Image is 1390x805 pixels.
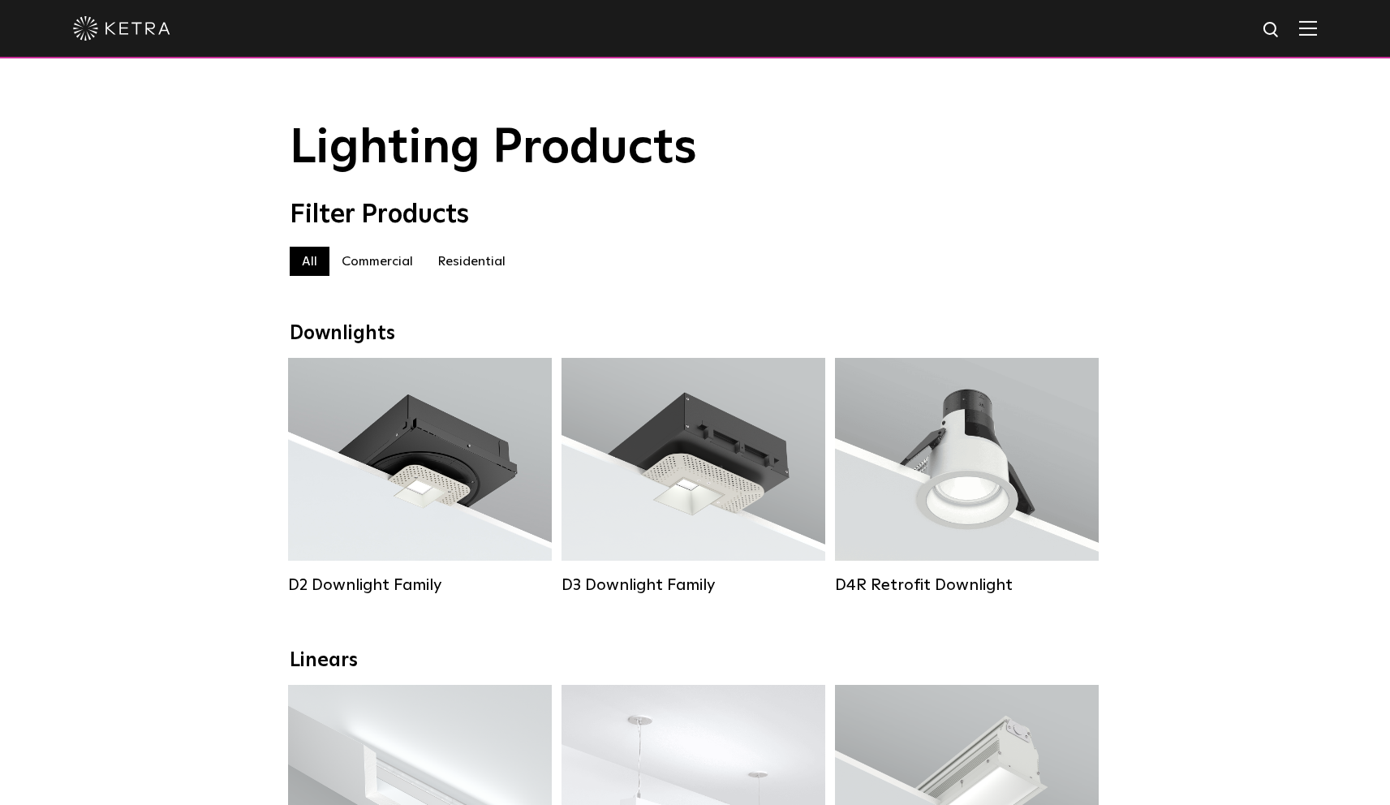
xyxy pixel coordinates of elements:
label: Commercial [329,247,425,276]
div: D4R Retrofit Downlight [835,575,1099,595]
div: Linears [290,649,1101,673]
div: Filter Products [290,200,1101,230]
a: D3 Downlight Family Lumen Output:700 / 900 / 1100Colors:White / Black / Silver / Bronze / Paintab... [562,358,825,595]
a: D4R Retrofit Downlight Lumen Output:800Colors:White / BlackBeam Angles:15° / 25° / 40° / 60°Watta... [835,358,1099,595]
div: D2 Downlight Family [288,575,552,595]
label: Residential [425,247,518,276]
div: Downlights [290,322,1101,346]
img: Hamburger%20Nav.svg [1299,20,1317,36]
img: ketra-logo-2019-white [73,16,170,41]
label: All [290,247,329,276]
span: Lighting Products [290,124,697,173]
div: D3 Downlight Family [562,575,825,595]
a: D2 Downlight Family Lumen Output:1200Colors:White / Black / Gloss Black / Silver / Bronze / Silve... [288,358,552,595]
img: search icon [1262,20,1282,41]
